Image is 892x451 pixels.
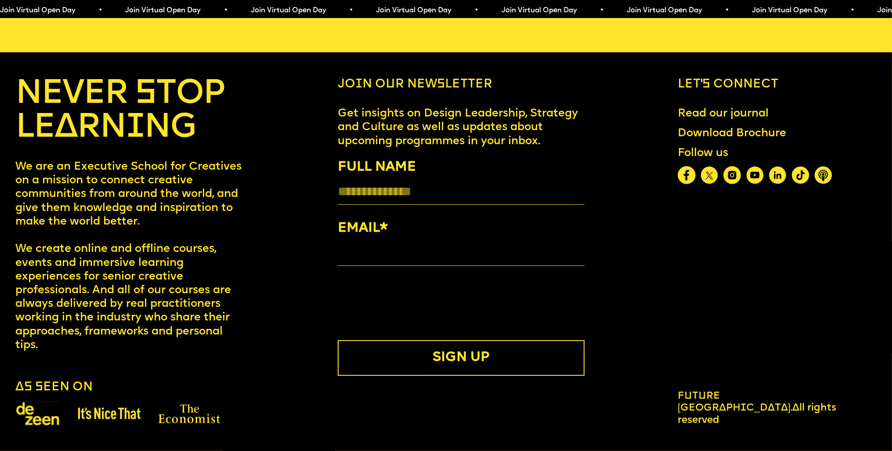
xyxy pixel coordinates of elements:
[672,101,775,127] a: Read our journal
[678,390,838,426] div: All rights reserved
[338,157,585,178] label: FULL NAME
[338,218,585,240] label: EMAIL
[678,391,792,413] span: Future [GEOGRAPHIC_DATA].
[338,288,471,323] iframe: reCAPTCHA
[15,77,245,145] h4: NEVER STOP LEARNING
[224,7,228,14] span: •
[349,7,353,14] span: •
[672,121,792,147] a: Download Brochure
[725,7,729,14] span: •
[338,107,585,148] p: Get insights on Design Leadership, Strategy and Culture as well as updates about upcoming program...
[338,77,585,92] h6: Join our newsletter
[15,160,245,352] p: We are an Executive School for Creatives on a mission to connect creative communities from around...
[338,340,585,376] button: SIGN UP
[678,77,877,92] h6: Let’s connect
[850,7,854,14] span: •
[599,7,603,14] span: •
[474,7,478,14] span: •
[15,380,93,395] h6: As seen on
[678,147,832,160] div: Follow us
[98,7,102,14] span: •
